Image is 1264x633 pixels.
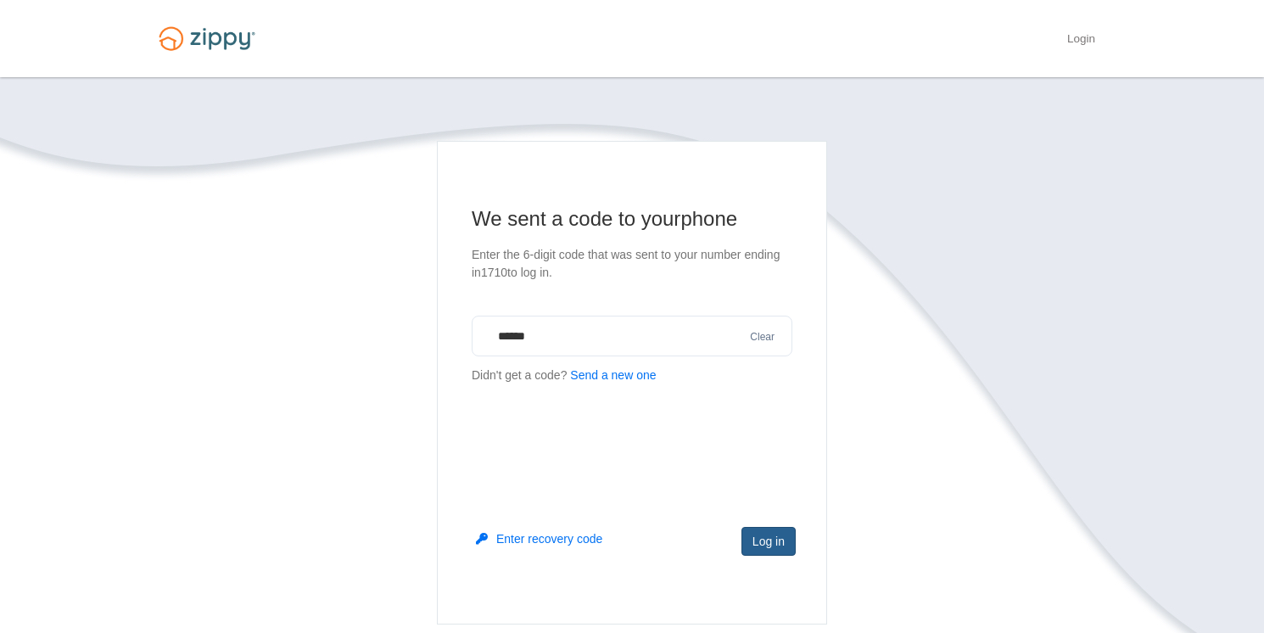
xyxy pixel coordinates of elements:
a: Login [1067,32,1095,49]
button: Send a new one [570,367,656,384]
button: Enter recovery code [476,530,602,547]
img: Logo [148,19,266,59]
p: Didn't get a code? [472,367,792,384]
p: Enter the 6-digit code that was sent to your number ending in 1710 to log in. [472,246,792,282]
button: Log in [741,527,796,556]
h1: We sent a code to your phone [472,205,792,232]
button: Clear [745,329,780,345]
